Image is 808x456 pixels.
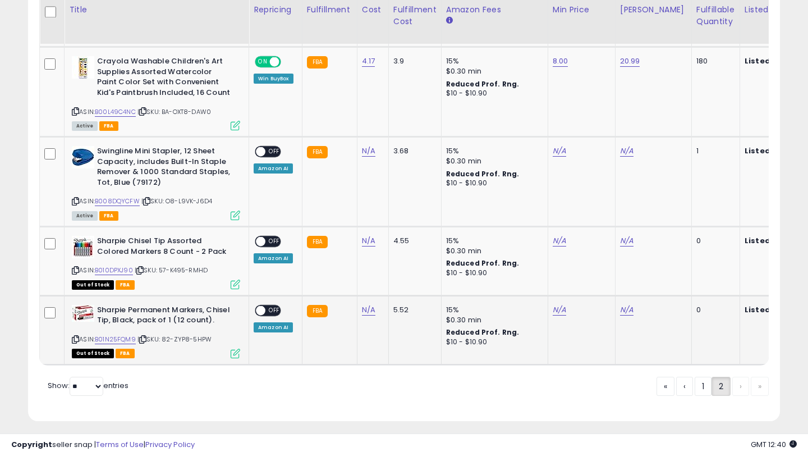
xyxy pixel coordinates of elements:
[97,56,233,101] b: Crayola Washable Children's Art Supplies Assorted Watercolor Paint Color Set with Convenient Kid'...
[95,266,133,275] a: B010DPXJ90
[446,169,520,179] b: Reduced Prof. Rng.
[446,89,539,98] div: $10 - $10.90
[265,305,283,315] span: OFF
[446,268,539,278] div: $10 - $10.90
[11,439,52,450] strong: Copyright
[95,107,136,117] a: B00L49C4NC
[265,147,283,157] span: OFF
[393,146,433,156] div: 3.68
[393,56,433,66] div: 3.9
[307,305,328,317] small: FBA
[393,305,433,315] div: 5.52
[307,236,328,248] small: FBA
[446,236,539,246] div: 15%
[553,145,566,157] a: N/A
[141,197,212,206] span: | SKU: O8-L9VK-J6D4
[446,179,539,188] div: $10 - $10.90
[446,315,539,325] div: $0.30 min
[446,66,539,76] div: $0.30 min
[95,197,140,206] a: B008DQYCFW
[96,439,144,450] a: Terms of Use
[254,253,293,263] div: Amazon AI
[116,349,135,358] span: FBA
[362,56,375,67] a: 4.17
[72,236,94,258] img: 51E9QN2PBZL._SL40_.jpg
[72,305,240,357] div: ASIN:
[97,305,233,329] b: Sharpie Permanent Markers, Chisel Tip, Black, pack of 1 (12 count).
[72,236,240,288] div: ASIN:
[254,74,293,84] div: Win BuyBox
[620,145,633,157] a: N/A
[745,56,796,66] b: Listed Price:
[695,377,711,396] a: 1
[751,439,797,450] span: 2025-09-6 12:40 GMT
[254,163,293,174] div: Amazon AI
[446,338,539,347] div: $10 - $10.90
[362,235,375,247] a: N/A
[696,146,731,156] div: 1
[256,57,270,67] span: ON
[745,145,796,156] b: Listed Price:
[664,381,667,392] span: «
[553,304,566,316] a: N/A
[446,246,539,256] div: $0.30 min
[393,4,437,28] div: Fulfillment Cost
[711,377,731,396] a: 2
[553,56,568,67] a: 8.00
[254,322,293,332] div: Amazon AI
[254,4,297,16] div: Repricing
[72,305,94,322] img: 41dOCxyOJ6L._SL40_.jpg
[48,380,128,391] span: Show: entries
[72,121,98,131] span: All listings currently available for purchase on Amazon
[69,4,244,16] div: Title
[446,4,543,16] div: Amazon Fees
[72,146,240,219] div: ASIN:
[307,56,328,69] small: FBA
[446,16,453,26] small: Amazon Fees.
[362,304,375,316] a: N/A
[745,235,796,246] b: Listed Price:
[307,4,352,16] div: Fulfillment
[620,56,640,67] a: 20.99
[72,349,114,358] span: All listings that are currently out of stock and unavailable for purchase on Amazon
[446,305,539,315] div: 15%
[99,121,118,131] span: FBA
[683,381,686,392] span: ‹
[11,440,195,450] div: seller snap | |
[620,235,633,247] a: N/A
[97,146,233,190] b: Swingline Mini Stapler, 12 Sheet Capacity, includes Built-In Staple Remover & 1000 Standard Stapl...
[97,236,233,259] b: Sharpie Chisel Tip Assorted Colored Markers 8 Count - 2 Pack
[135,266,208,275] span: | SKU: 57-K495-RMHD
[99,211,118,221] span: FBA
[307,146,328,158] small: FBA
[116,280,135,290] span: FBA
[95,335,136,344] a: B01N25FQM9
[620,4,687,16] div: [PERSON_NAME]
[145,439,195,450] a: Privacy Policy
[553,235,566,247] a: N/A
[72,211,98,221] span: All listings currently available for purchase on Amazon
[696,4,735,28] div: Fulfillable Quantity
[446,146,539,156] div: 15%
[72,280,114,290] span: All listings that are currently out of stock and unavailable for purchase on Amazon
[72,146,94,168] img: 31E98GlfmzL._SL40_.jpg
[620,304,633,316] a: N/A
[137,107,211,116] span: | SKU: BA-OXT8-DAW0
[446,156,539,166] div: $0.30 min
[446,79,520,89] b: Reduced Prof. Rng.
[265,237,283,247] span: OFF
[393,236,433,246] div: 4.55
[446,258,520,268] b: Reduced Prof. Rng.
[446,56,539,66] div: 15%
[279,57,297,67] span: OFF
[446,327,520,337] b: Reduced Prof. Rng.
[696,56,731,66] div: 180
[72,56,240,129] div: ASIN:
[362,4,384,16] div: Cost
[362,145,375,157] a: N/A
[137,335,212,344] span: | SKU: 82-ZYP8-5HPW
[696,236,731,246] div: 0
[553,4,610,16] div: Min Price
[745,304,796,315] b: Listed Price:
[72,56,94,79] img: 41MOr5kkEyL._SL40_.jpg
